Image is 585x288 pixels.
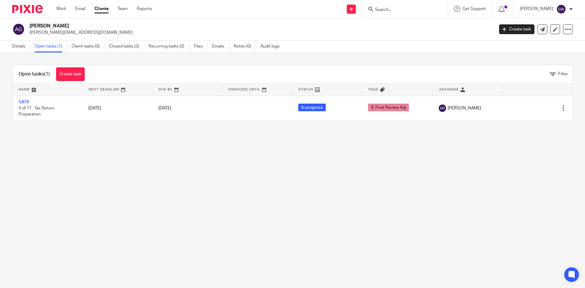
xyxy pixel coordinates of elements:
[558,72,568,76] span: Filter
[72,41,105,52] a: Client tasks (0)
[368,104,409,111] span: 6. Post Review Adj
[439,105,446,112] img: svg%3E
[194,41,207,52] a: Files
[56,67,85,81] a: Create task
[158,106,171,110] span: [DATE]
[12,23,25,36] img: svg%3E
[137,6,152,12] a: Reports
[374,7,429,13] input: Search
[298,88,314,91] span: Status
[463,7,486,11] span: Get Support
[520,6,553,12] p: [PERSON_NAME]
[149,41,189,52] a: Recurring tasks (2)
[212,41,229,52] a: Emails
[12,41,30,52] a: Details
[30,23,398,29] h2: [PERSON_NAME]
[30,30,490,36] p: [PERSON_NAME][EMAIL_ADDRESS][DOMAIN_NAME]
[556,4,566,14] img: svg%3E
[109,41,144,52] a: Closed tasks (2)
[82,96,152,121] td: [DATE]
[75,6,85,12] a: Email
[19,106,55,117] span: 4 of 11 · Tax Return Preparation
[234,41,256,52] a: Notes (0)
[448,105,481,111] span: [PERSON_NAME]
[229,88,261,91] span: Snoozed Until
[261,41,284,52] a: Audit logs
[44,72,50,76] span: (1)
[19,71,50,77] h1: Open tasks
[368,88,378,91] span: Tags
[118,6,128,12] a: Team
[499,24,534,34] a: Create task
[94,6,108,12] a: Clients
[35,41,67,52] a: Open tasks (1)
[298,104,326,111] span: In progress
[19,100,29,104] a: SATR
[12,5,43,13] img: Pixie
[56,6,66,12] a: Work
